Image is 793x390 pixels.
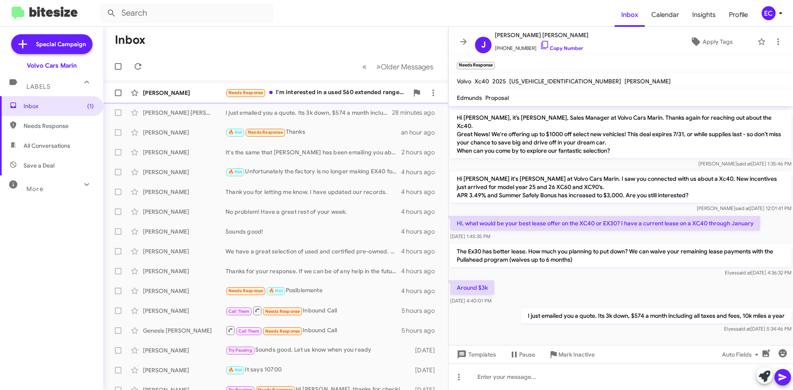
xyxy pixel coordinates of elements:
div: [PERSON_NAME] [143,148,226,156]
span: 🔥 Hot [228,367,242,373]
span: Needs Response [248,130,283,135]
span: [PERSON_NAME] [DATE] 1:35:46 PM [698,161,791,167]
div: Posiblemente [226,286,401,295]
p: I just emailed you a quote. Its 3k down, $574 a month including all taxes and fees, 10k miles a year [521,308,791,323]
p: The Ex30 has better lease. How much you planning to put down? We can waive your remaining lease p... [450,244,791,267]
span: said at [737,269,751,276]
div: Genesis [PERSON_NAME] [143,326,226,335]
a: Copy Number [540,45,583,51]
div: Inbound Call [226,325,401,336]
a: Calendar [645,3,686,27]
button: Pause [503,347,542,362]
div: 4 hours ago [401,287,442,295]
span: Call Them [228,309,250,314]
div: [PERSON_NAME] [143,287,226,295]
span: Needs Response [228,288,264,293]
span: [DATE] 4:40:01 PM [450,298,491,304]
span: [PERSON_NAME] [PERSON_NAME] [495,30,589,40]
span: Xc40 [475,78,489,85]
h1: Inbox [115,33,145,47]
div: Volvo Cars Marin [27,61,77,70]
p: Hi, what would be your best lease offer on the XC40 or EX30? I have a current lease on a XC40 thr... [450,216,760,231]
a: Special Campaign [11,34,93,54]
div: Inbound Call [226,305,401,316]
span: Needs Response [228,90,264,95]
span: J [481,38,486,52]
span: 2025 [492,78,506,85]
span: Special Campaign [36,40,86,48]
input: Search [100,3,273,23]
div: [PERSON_NAME] [143,307,226,315]
span: « [362,61,367,72]
div: It's the same that [PERSON_NAME] has been emailing you about [226,148,401,156]
div: [DATE] [411,346,442,355]
div: [PERSON_NAME] [143,188,226,196]
div: [PERSON_NAME] [143,366,226,374]
p: Hi [PERSON_NAME], it’s [PERSON_NAME], Sales Manager at Volvo Cars Marin. Thanks again for reachin... [450,110,791,158]
div: [PERSON_NAME] [143,247,226,255]
span: said at [737,161,751,167]
div: [PERSON_NAME] [143,208,226,216]
span: Inbox [24,102,94,110]
p: Hi [PERSON_NAME] it's [PERSON_NAME] at Volvo Cars Marin. I saw you connected with us about a Xc40... [450,171,791,203]
div: 4 hours ago [401,208,442,216]
a: Profile [722,3,755,27]
div: Thanks for your response. If we can be of any help in the future please let us know. [226,267,401,275]
div: [PERSON_NAME] [143,267,226,275]
span: Templates [455,347,496,362]
div: [PERSON_NAME] [PERSON_NAME] [143,109,226,117]
div: I'm interested in a used S60 extended range sedan with low miles under $35k [226,88,408,97]
nav: Page navigation example [358,58,438,75]
span: [DATE] 1:45:35 PM [450,233,490,239]
div: an hour ago [401,128,442,137]
div: We have a great selection of used and certified pre-owned. You're in good hands with [PERSON_NAME... [226,247,401,255]
button: Templates [449,347,503,362]
button: Auto Fields [715,347,768,362]
span: Auto Fields [722,347,762,362]
span: Save a Deal [24,161,55,170]
span: [PERSON_NAME] [DATE] 12:01:41 PM [697,205,791,211]
span: Proposal [485,94,509,102]
div: 4 hours ago [401,188,442,196]
div: 5 hours ago [401,326,442,335]
a: Inbox [615,3,645,27]
div: I just emailed you a quote. Its 3k down, $574 a month including all taxes and fees, 10k miles a year [226,109,392,117]
span: Volvo [457,78,471,85]
span: More [26,185,43,193]
span: said at [736,326,750,332]
span: » [376,61,381,72]
div: [DATE] [411,366,442,374]
div: Sounds good. Let us know when you ready [226,345,411,355]
span: Try Pausing [228,347,252,353]
span: [PERSON_NAME] [624,78,671,85]
span: Labels [26,83,50,90]
span: Needs Response [24,122,94,130]
span: Needs Response [265,329,300,334]
div: 28 minutes ago [392,109,442,117]
div: [PERSON_NAME] [143,227,226,236]
span: Edmunds [457,94,482,102]
span: Call Them [238,329,260,334]
button: Next [371,58,438,75]
button: Mark Inactive [542,347,601,362]
div: [PERSON_NAME] [143,128,226,137]
div: 2 hours ago [401,148,442,156]
div: Thanks [226,128,401,137]
div: Sounds good! [226,227,401,236]
a: Insights [686,3,722,27]
span: Apply Tags [703,34,733,49]
span: Mark Inactive [558,347,595,362]
span: Elyes [DATE] 4:36:32 PM [725,269,791,276]
div: EC [762,6,776,20]
button: EC [755,6,784,20]
div: [PERSON_NAME] [143,346,226,355]
span: Needs Response [265,309,300,314]
span: All Conversations [24,142,70,150]
span: Pause [519,347,535,362]
p: Around $3k [450,280,494,295]
span: 🔥 Hot [228,130,242,135]
span: 🔥 Hot [269,288,283,293]
div: 4 hours ago [401,247,442,255]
